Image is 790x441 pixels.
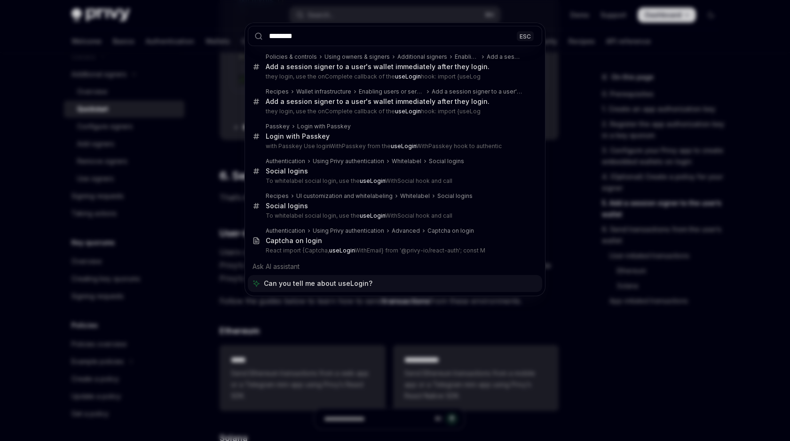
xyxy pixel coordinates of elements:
div: Add a session signer to a user's wallet immediately after they login. [266,63,490,71]
div: Captcha on login [427,227,474,235]
b: useLogin [395,73,421,80]
div: Captcha on login [266,236,322,245]
div: Enabling users or servers to execute transactions [455,53,479,61]
div: Ask AI assistant [248,258,542,275]
div: Add a session signer to a user's wallet immediately after they login. [487,53,522,61]
b: useLogin [391,142,416,150]
p: To whitelabel social login, use the WithSocial hook and call [266,212,522,220]
div: Add a session signer to a user's wallet immediately after they login. [432,88,522,95]
div: Recipes [266,192,289,200]
p: React import {Captcha, WithEmail} from '@privy-io/react-auth'; const M [266,247,522,254]
div: Authentication [266,157,305,165]
div: UI customization and whitelabeling [296,192,393,200]
div: Social logins [266,167,308,175]
div: Wallet infrastructure [296,88,351,95]
div: Additional signers [397,53,447,61]
div: Login with Passkey [266,132,330,141]
div: Authentication [266,227,305,235]
b: useLogin [360,212,385,219]
p: To whitelabel social login, use the WithSocial hook and call [266,177,522,185]
div: Social logins [266,202,308,210]
div: Passkey [266,123,290,130]
div: Social logins [429,157,464,165]
p: they login, use the onComplete callback of the hook: import {useLog [266,108,522,115]
div: Enabling users or servers to execute transactions [359,88,424,95]
div: Advanced [392,227,420,235]
div: Using Privy authentication [313,227,384,235]
div: Using Privy authentication [313,157,384,165]
div: Using owners & signers [324,53,390,61]
b: useLogin [360,177,385,184]
div: Login with Passkey [297,123,351,130]
b: useLogin [329,247,355,254]
div: Social logins [437,192,473,200]
div: Policies & controls [266,53,317,61]
div: Whitelabel [392,157,421,165]
div: Whitelabel [400,192,430,200]
div: Recipes [266,88,289,95]
p: they login, use the onComplete callback of the hook: import {useLog [266,73,522,80]
p: with Passkey Use loginWithPasskey from the WithPasskey hook to authentic [266,142,522,150]
span: Can you tell me about useLogin? [264,279,372,288]
b: useLogin [395,108,421,115]
div: ESC [517,31,534,41]
div: Add a session signer to a user's wallet immediately after they login. [266,97,490,106]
